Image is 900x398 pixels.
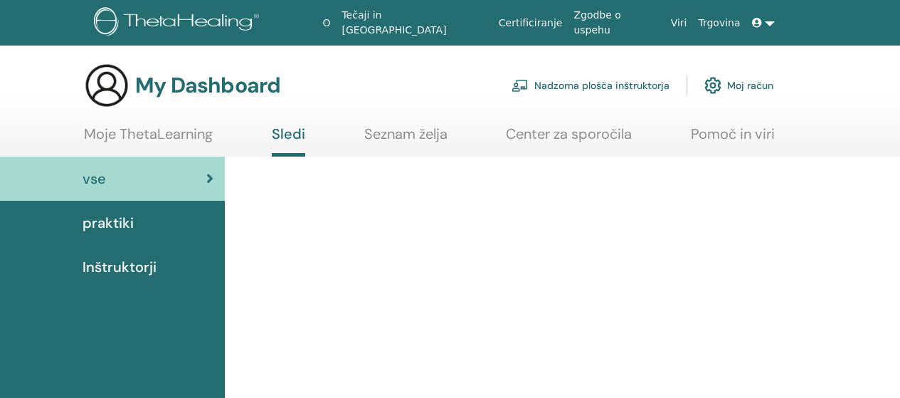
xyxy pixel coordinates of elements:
a: O [317,10,336,36]
img: logo.png [94,7,264,39]
a: Nadzorna plošča inštruktorja [512,70,669,101]
a: Certificiranje [493,10,568,36]
a: Seznam želja [364,125,448,153]
a: Center za sporočila [506,125,632,153]
a: Viri [665,10,693,36]
span: praktiki [83,212,134,234]
a: Sledi [272,125,305,157]
a: Trgovina [692,10,746,36]
a: Zgodbe o uspehu [568,2,665,43]
a: Moj račun [704,70,773,101]
a: Moje ThetaLearning [84,125,213,153]
h3: My Dashboard [135,73,280,98]
img: cog.svg [704,73,721,98]
a: Pomoč in viri [691,125,775,153]
img: chalkboard-teacher.svg [512,79,529,92]
a: Tečaji in [GEOGRAPHIC_DATA] [336,2,492,43]
img: generic-user-icon.jpg [84,63,129,108]
span: vse [83,168,106,189]
span: Inštruktorji [83,256,157,278]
